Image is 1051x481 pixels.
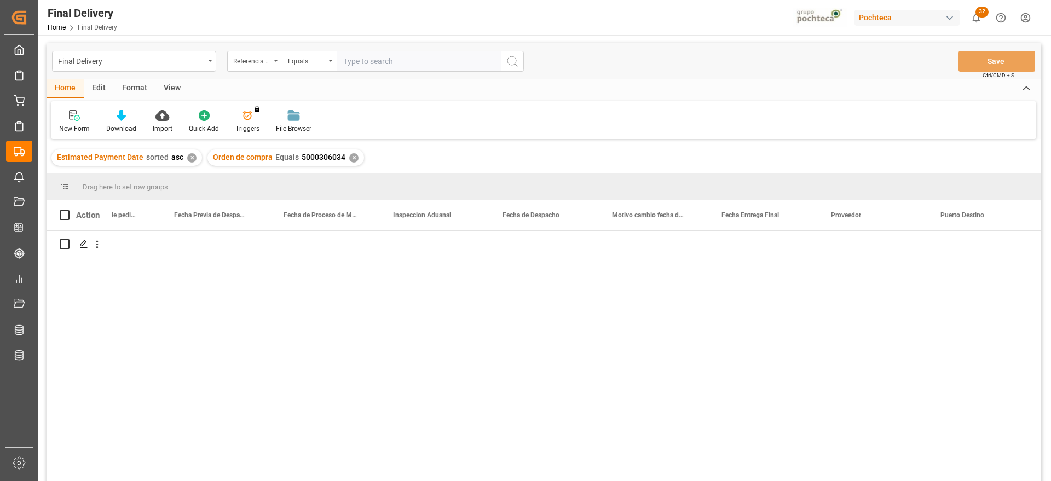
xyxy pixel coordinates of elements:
span: 5000306034 [302,153,345,161]
span: Fecha de Despacho [503,211,559,219]
div: Import [153,124,172,134]
span: sorted [146,153,169,161]
span: asc [171,153,183,161]
div: Press SPACE to select this row. [47,231,112,257]
span: Proveedor [831,211,861,219]
button: Pochteca [854,7,964,28]
div: Format [114,79,155,98]
button: search button [501,51,524,72]
div: New Form [59,124,90,134]
span: Estimated Payment Date [57,153,143,161]
div: Referencia Leschaco (Impo) [233,54,270,66]
div: Quick Add [189,124,219,134]
button: open menu [52,51,216,72]
span: Inspeccion Aduanal [393,211,451,219]
span: Drag here to set row groups [83,183,168,191]
span: Motivo cambio fecha despacho [612,211,685,219]
div: Pochteca [854,10,960,26]
div: Edit [84,79,114,98]
input: Type to search [337,51,501,72]
div: Home [47,79,84,98]
div: View [155,79,189,98]
div: Download [106,124,136,134]
span: Fecha de Proceso de Modulación [284,211,357,219]
span: Ctrl/CMD + S [983,71,1014,79]
button: open menu [282,51,337,72]
div: ✕ [187,153,197,163]
button: show 32 new notifications [964,5,989,30]
button: Save [958,51,1035,72]
span: Fecha Previa de Despacho [174,211,247,219]
a: Home [48,24,66,31]
img: pochtecaImg.jpg_1689854062.jpg [793,8,847,27]
span: Orden de compra [213,153,273,161]
div: Final Delivery [48,5,117,21]
span: Equals [275,153,299,161]
div: Final Delivery [58,54,204,67]
div: File Browser [276,124,311,134]
div: Action [76,210,100,220]
span: 32 [975,7,989,18]
span: Fecha Entrega Final [721,211,779,219]
span: Puerto Destino [940,211,984,219]
div: Equals [288,54,325,66]
button: Help Center [989,5,1013,30]
div: ✕ [349,153,359,163]
button: open menu [227,51,282,72]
